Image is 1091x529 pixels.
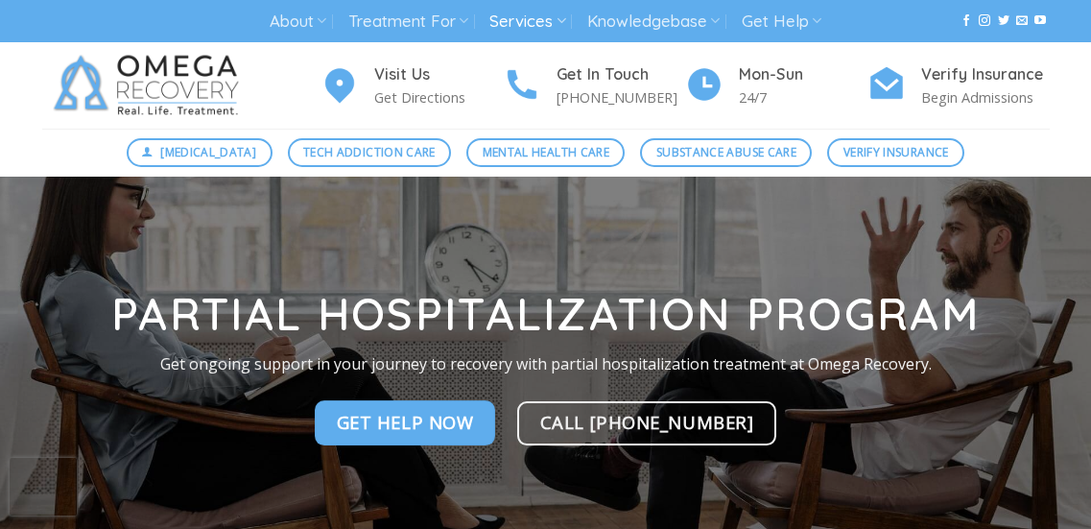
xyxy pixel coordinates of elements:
a: Follow on Instagram [979,14,990,28]
a: Follow on Twitter [998,14,1009,28]
iframe: reCAPTCHA [10,458,77,516]
a: Knowledgebase [587,4,720,39]
span: Mental Health Care [483,143,609,161]
a: Verify Insurance Begin Admissions [867,62,1050,109]
a: Get Help [742,4,821,39]
a: Services [489,4,565,39]
span: Call [PHONE_NUMBER] [540,408,754,436]
span: Substance Abuse Care [656,143,796,161]
a: Follow on Facebook [961,14,972,28]
a: Verify Insurance [827,138,964,167]
a: Send us an email [1016,14,1028,28]
p: Get ongoing support in your journey to recovery with partial hospitalization treatment at Omega R... [28,352,1064,377]
a: Substance Abuse Care [640,138,812,167]
h4: Verify Insurance [921,62,1050,87]
p: [PHONE_NUMBER] [557,86,685,108]
a: Visit Us Get Directions [320,62,503,109]
h4: Get In Touch [557,62,685,87]
a: Get In Touch [PHONE_NUMBER] [503,62,685,109]
a: Follow on YouTube [1034,14,1046,28]
p: Begin Admissions [921,86,1050,108]
a: Get Help Now [315,401,496,445]
a: About [270,4,326,39]
a: Treatment For [348,4,468,39]
a: Call [PHONE_NUMBER] [517,401,777,445]
span: Verify Insurance [843,143,949,161]
span: Get Help Now [337,409,474,437]
p: 24/7 [739,86,867,108]
a: [MEDICAL_DATA] [127,138,273,167]
span: Tech Addiction Care [303,143,436,161]
strong: Partial Hospitalization Program [111,286,980,342]
img: Omega Recovery [42,42,258,129]
a: Mental Health Care [466,138,625,167]
a: Tech Addiction Care [288,138,452,167]
h4: Mon-Sun [739,62,867,87]
span: [MEDICAL_DATA] [160,143,256,161]
p: Get Directions [374,86,503,108]
h4: Visit Us [374,62,503,87]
